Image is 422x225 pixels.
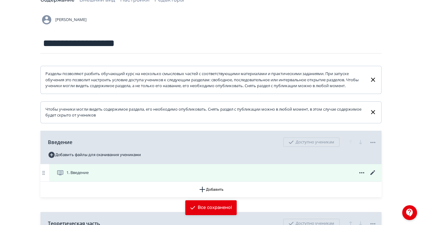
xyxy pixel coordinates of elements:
button: Добавить файлы для скачивания учениками [48,150,141,160]
div: Все сохранено! [198,205,232,211]
span: 1. Введение [66,170,89,176]
span: Введение [48,138,72,146]
div: Доступно ученикам [283,138,340,147]
div: Разделы позволяют разбить обучающий курс на несколько смысловых частей с соответствующими материа... [45,71,365,89]
div: Чтобы ученики могли видеть содержимое раздела, его необходимо опубликовать. Снять раздел с публик... [45,106,365,118]
button: Добавить [40,182,382,197]
span: [PERSON_NAME] [55,17,87,23]
div: 1. Введение [40,164,382,182]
